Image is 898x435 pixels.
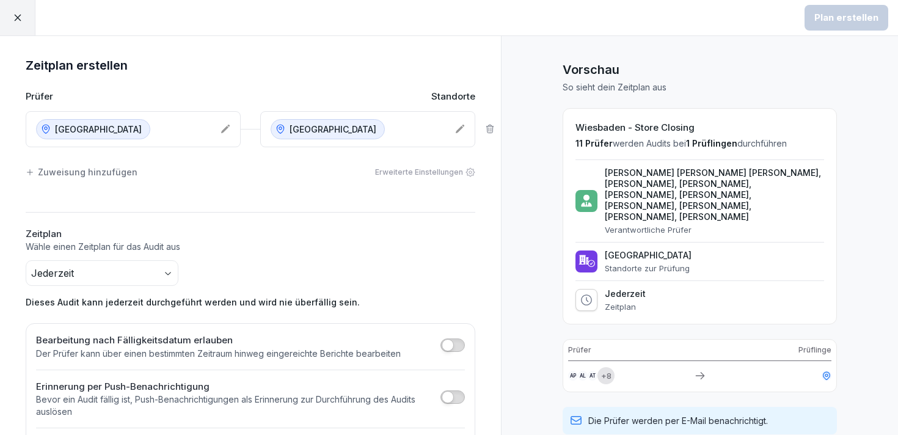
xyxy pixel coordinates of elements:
p: Wähle einen Zeitplan für das Audit aus [26,241,475,253]
p: [PERSON_NAME] [PERSON_NAME] [PERSON_NAME], [PERSON_NAME], [PERSON_NAME], [PERSON_NAME], [PERSON_N... [605,167,824,222]
p: Der Prüfer kann über einen bestimmten Zeitraum hinweg eingereichte Berichte bearbeiten [36,348,401,360]
div: + 8 [597,367,615,384]
div: Zuweisung hinzufügen [26,166,137,178]
div: AP [568,371,578,381]
p: Standorte zur Prüfung [605,263,692,273]
h2: Bearbeitung nach Fälligkeitsdatum erlauben [36,334,401,348]
p: [GEOGRAPHIC_DATA] [605,250,692,261]
div: Erweiterte Einstellungen [375,167,475,178]
p: [GEOGRAPHIC_DATA] [55,123,142,136]
p: werden Audits bei durchführen [575,137,824,150]
h1: Zeitplan erstellen [26,56,475,75]
p: Standorte [431,90,475,104]
p: Prüfer [26,90,53,104]
p: Dieses Audit kann jederzeit durchgeführt werden und wird nie überfällig sein. [26,296,475,309]
p: Zeitplan [605,302,646,312]
p: Die Prüfer werden per E-Mail benachrichtigt. [588,414,768,427]
div: AL [578,371,588,381]
button: Plan erstellen [805,5,888,31]
span: 1 Prüflingen [686,138,737,148]
p: Bevor ein Audit fällig ist, Push-Benachrichtigungen als Erinnerung zur Durchführung des Audits au... [36,393,434,418]
div: Plan erstellen [814,11,878,24]
div: AT [588,371,597,381]
p: Verantwortliche Prüfer [605,225,824,235]
p: So sieht dein Zeitplan aus [563,81,837,93]
p: Prüfer [568,345,591,356]
h2: Zeitplan [26,227,475,241]
h2: Wiesbaden - Store Closing [575,121,824,135]
p: [GEOGRAPHIC_DATA] [290,123,376,136]
h2: Erinnerung per Push-Benachrichtigung [36,380,434,394]
p: Prüflinge [798,345,831,356]
h1: Vorschau [563,60,837,79]
span: 11 Prüfer [575,138,613,148]
p: Jederzeit [605,288,646,299]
